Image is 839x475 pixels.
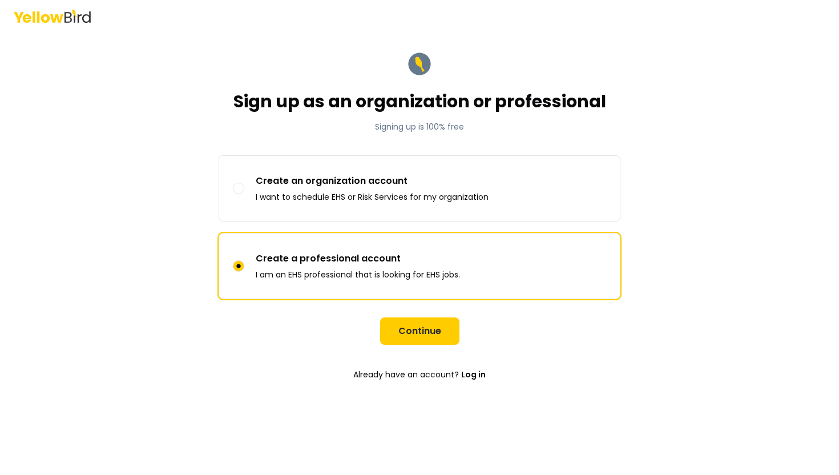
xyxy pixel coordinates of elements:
[233,91,606,112] h1: Sign up as an organization or professional
[233,183,244,194] button: Create an organization accountI want to schedule EHS or Risk Services for my organization
[219,363,620,386] p: Already have an account?
[256,252,460,265] p: Create a professional account
[256,174,489,188] p: Create an organization account
[380,317,459,345] button: Continue
[233,121,606,132] p: Signing up is 100% free
[256,191,489,203] p: I want to schedule EHS or Risk Services for my organization
[233,260,244,272] button: Create a professional accountI am an EHS professional that is looking for EHS jobs.
[256,269,460,280] p: I am an EHS professional that is looking for EHS jobs.
[461,363,486,386] a: Log in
